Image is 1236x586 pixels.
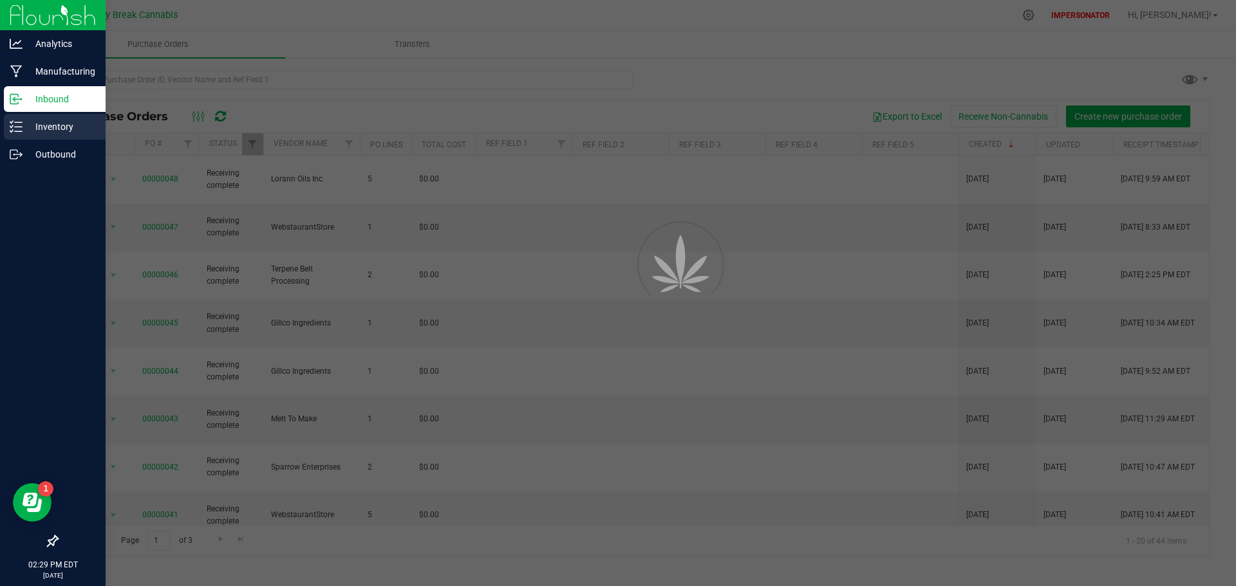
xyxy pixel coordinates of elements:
[38,481,53,497] iframe: Resource center unread badge
[10,93,23,105] inline-svg: Inbound
[6,559,100,571] p: 02:29 PM EDT
[23,119,100,134] p: Inventory
[23,91,100,107] p: Inbound
[13,483,51,522] iframe: Resource center
[10,120,23,133] inline-svg: Inventory
[23,64,100,79] p: Manufacturing
[10,37,23,50] inline-svg: Analytics
[23,36,100,51] p: Analytics
[23,147,100,162] p: Outbound
[6,571,100,580] p: [DATE]
[10,148,23,161] inline-svg: Outbound
[10,65,23,78] inline-svg: Manufacturing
